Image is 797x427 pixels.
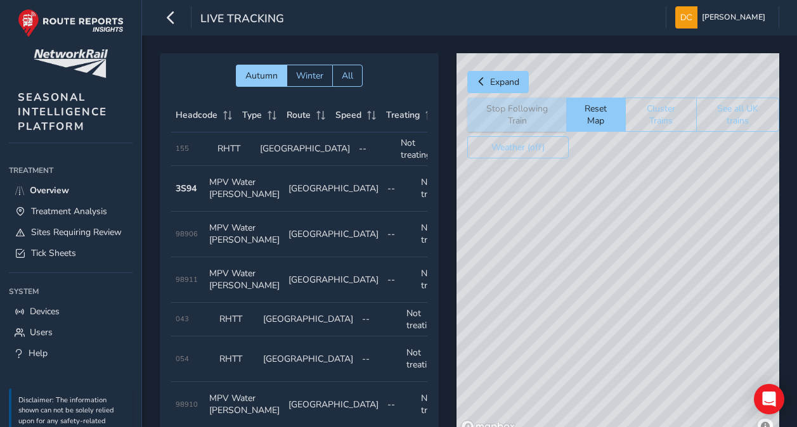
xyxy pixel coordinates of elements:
[354,132,397,166] td: --
[625,98,696,132] button: Cluster Trains
[417,212,456,257] td: Not treating
[29,347,48,359] span: Help
[176,144,189,153] span: 155
[467,71,529,93] button: Expand
[396,132,439,166] td: Not treating
[402,303,446,336] td: Not treating
[176,354,189,364] span: 054
[213,132,256,166] td: RHTT
[34,49,108,78] img: customer logo
[200,11,284,29] span: Live Tracking
[256,132,354,166] td: [GEOGRAPHIC_DATA]
[358,303,401,336] td: --
[205,212,284,257] td: MPV Water [PERSON_NAME]
[490,76,519,88] span: Expand
[696,98,779,132] button: See all UK trains
[342,70,353,82] span: All
[176,229,198,239] span: 98906
[9,282,133,301] div: System
[335,109,361,121] span: Speed
[215,336,259,382] td: RHTT
[284,212,383,257] td: [GEOGRAPHIC_DATA]
[31,205,107,217] span: Treatment Analysis
[18,9,124,37] img: rr logo
[9,161,133,180] div: Treatment
[30,305,60,317] span: Devices
[9,343,133,364] a: Help
[702,6,765,29] span: [PERSON_NAME]
[259,303,358,336] td: [GEOGRAPHIC_DATA]
[205,166,284,212] td: MPV Water [PERSON_NAME]
[242,109,262,121] span: Type
[176,400,198,409] span: 98910
[215,303,259,336] td: RHTT
[332,65,363,87] button: All
[31,226,122,238] span: Sites Requiring Review
[383,257,417,303] td: --
[30,326,53,338] span: Users
[176,109,217,121] span: Headcode
[236,65,287,87] button: Autumn
[205,257,284,303] td: MPV Water [PERSON_NAME]
[176,182,197,194] strong: 3S94
[417,166,456,212] td: Not treating
[18,90,107,134] span: SEASONAL INTELLIGENCE PLATFORM
[284,166,383,212] td: [GEOGRAPHIC_DATA]
[754,384,784,414] div: Open Intercom Messenger
[287,65,332,87] button: Winter
[284,257,383,303] td: [GEOGRAPHIC_DATA]
[358,336,401,382] td: --
[296,70,323,82] span: Winter
[31,247,76,259] span: Tick Sheets
[9,180,133,201] a: Overview
[467,136,569,158] button: Weather (off)
[176,314,189,324] span: 043
[675,6,697,29] img: diamond-layout
[566,98,625,132] button: Reset Map
[417,257,456,303] td: Not treating
[245,70,278,82] span: Autumn
[9,222,133,243] a: Sites Requiring Review
[386,109,420,121] span: Treating
[9,243,133,264] a: Tick Sheets
[9,201,133,222] a: Treatment Analysis
[259,336,358,382] td: [GEOGRAPHIC_DATA]
[287,109,311,121] span: Route
[9,322,133,343] a: Users
[383,166,417,212] td: --
[383,212,417,257] td: --
[9,301,133,322] a: Devices
[402,336,446,382] td: Not treating
[30,184,69,196] span: Overview
[176,275,198,284] span: 98911
[675,6,770,29] button: [PERSON_NAME]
